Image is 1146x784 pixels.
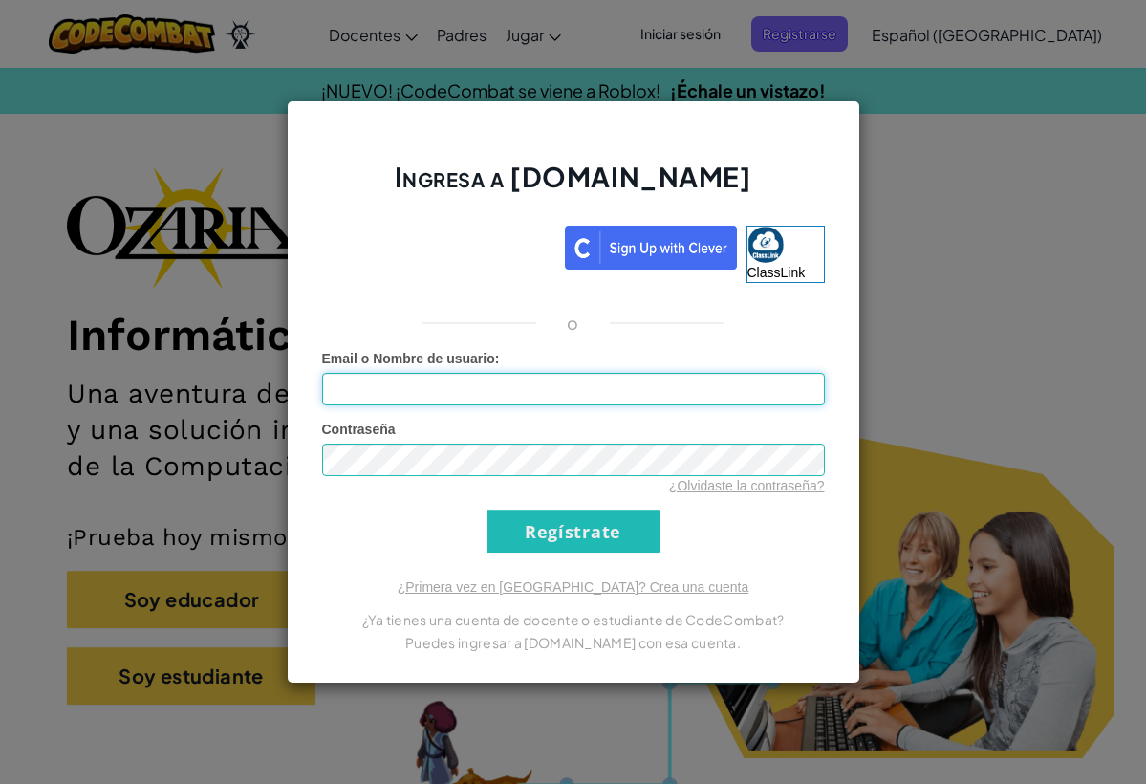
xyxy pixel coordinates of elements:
p: o [567,312,578,335]
span: Email o Nombre de usuario [322,351,495,366]
span: Contraseña [322,422,396,437]
input: Regístrate [487,510,660,553]
img: clever_sso_button@2x.png [565,226,737,270]
h2: Ingresa a [DOMAIN_NAME] [322,159,825,214]
a: Acceder con Google. Se abre en una pestaña nueva [322,226,555,283]
p: ¿Ya tienes una cuenta de docente o estudiante de CodeCombat? [322,608,825,631]
iframe: Diálogo de Acceder con Google [753,19,1127,212]
p: Puedes ingresar a [DOMAIN_NAME] con esa cuenta. [322,631,825,654]
label: : [322,349,500,368]
a: ¿Primera vez en [GEOGRAPHIC_DATA]? Crea una cuenta [398,579,749,595]
iframe: Botón de Acceder con Google [313,224,565,266]
a: ¿Olvidaste la contraseña? [669,478,825,493]
div: Acceder con Google. Se abre en una pestaña nueva [322,224,555,266]
img: classlink-logo-small.png [747,227,784,263]
span: ClassLink [747,265,806,280]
